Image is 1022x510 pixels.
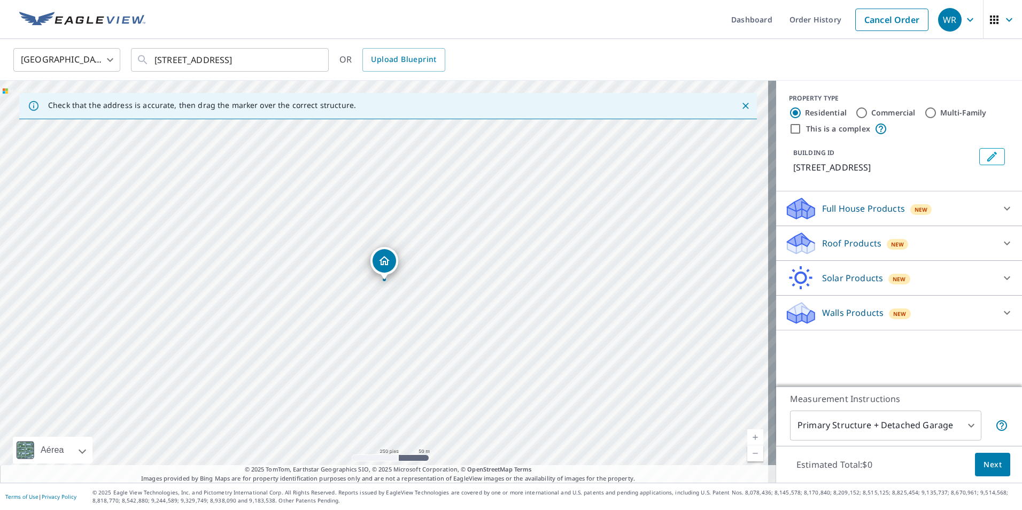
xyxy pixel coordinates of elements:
[793,161,975,174] p: [STREET_ADDRESS]
[5,493,76,500] p: |
[13,45,120,75] div: [GEOGRAPHIC_DATA]
[805,107,847,118] label: Residential
[788,453,881,476] p: Estimated Total: $0
[362,48,445,72] a: Upload Blueprint
[747,445,763,461] a: Nivel actual 17, alejar
[938,8,962,32] div: WR
[13,437,92,463] div: Aérea
[984,458,1002,472] span: Next
[790,411,981,441] div: Primary Structure + Detached Garage
[785,265,1013,291] div: Solar ProductsNew
[979,148,1005,165] button: Edit building 1
[370,247,398,280] div: Dropped pin, building 1, Residential property, 179 Charter Oak St Manchester, CT 06040
[5,493,38,500] a: Terms of Use
[915,205,928,214] span: New
[785,300,1013,326] div: Walls ProductsNew
[789,94,1009,103] div: PROPERTY TYPE
[467,465,512,473] a: OpenStreetMap
[793,148,834,157] p: BUILDING ID
[995,419,1008,432] span: Your report will include the primary structure and a detached garage if one exists.
[747,429,763,445] a: Nivel actual 17, ampliar
[92,489,1017,505] p: © 2025 Eagle View Technologies, Inc. and Pictometry International Corp. All Rights Reserved. Repo...
[19,12,145,28] img: EV Logo
[975,453,1010,477] button: Next
[822,272,883,284] p: Solar Products
[42,493,76,500] a: Privacy Policy
[822,237,881,250] p: Roof Products
[514,465,532,473] a: Terms
[855,9,928,31] a: Cancel Order
[871,107,916,118] label: Commercial
[785,196,1013,221] div: Full House ProductsNew
[154,45,307,75] input: Search by address or latitude-longitude
[893,310,907,318] span: New
[822,306,884,319] p: Walls Products
[790,392,1008,405] p: Measurement Instructions
[785,230,1013,256] div: Roof ProductsNew
[739,99,753,113] button: Close
[891,240,904,249] span: New
[371,53,436,66] span: Upload Blueprint
[806,123,870,134] label: This is a complex
[822,202,905,215] p: Full House Products
[245,465,532,474] span: © 2025 TomTom, Earthstar Geographics SIO, © 2025 Microsoft Corporation, ©
[940,107,987,118] label: Multi-Family
[893,275,906,283] span: New
[37,437,67,463] div: Aérea
[339,48,445,72] div: OR
[48,101,356,110] p: Check that the address is accurate, then drag the marker over the correct structure.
